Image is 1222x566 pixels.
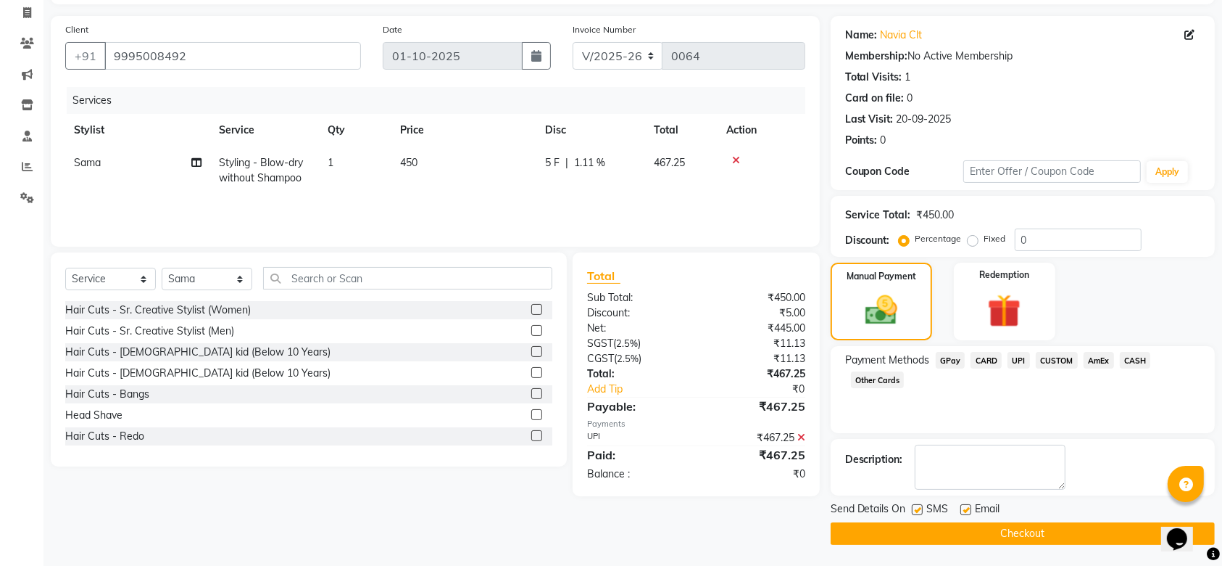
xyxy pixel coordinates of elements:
div: Head Shave [65,408,122,423]
label: Client [65,23,88,36]
th: Stylist [65,114,210,147]
span: Other Cards [851,372,905,388]
span: 467.25 [654,156,685,169]
div: Total Visits: [845,70,902,85]
span: 1 [328,156,333,169]
div: Discount: [576,305,696,321]
div: ( ) [576,336,696,351]
th: Service [210,114,319,147]
div: ₹0 [716,382,816,397]
span: 1.11 % [574,155,605,171]
label: Redemption [979,268,1029,282]
span: Sama [74,156,101,169]
div: Membership: [845,49,908,64]
span: Styling - Blow-dry without Shampoo [219,156,303,184]
label: Fixed [984,232,1006,245]
label: Percentage [915,232,962,245]
div: Hair Cuts - Sr. Creative Stylist (Women) [65,303,251,318]
span: UPI [1007,352,1030,369]
div: ₹5.00 [696,305,815,321]
span: Send Details On [831,501,906,520]
div: UPI [576,430,696,446]
button: +91 [65,42,106,70]
span: AmEx [1084,352,1114,369]
div: Total: [576,366,696,382]
div: Hair Cuts - Redo [65,429,144,444]
button: Apply [1147,161,1188,183]
div: ₹467.25 [696,446,815,464]
iframe: chat widget [1161,508,1208,551]
div: 0 [907,91,913,106]
div: ( ) [576,351,696,366]
span: 5 F [545,155,560,171]
a: Navia Clt [881,28,923,43]
div: ₹450.00 [917,208,955,223]
span: CGST [587,352,614,365]
div: Paid: [576,446,696,464]
th: Qty [319,114,391,147]
span: | [565,155,568,171]
th: Disc [536,114,645,147]
div: ₹467.25 [696,430,815,446]
div: ₹11.13 [696,336,815,351]
div: ₹467.25 [696,398,815,415]
input: Enter Offer / Coupon Code [963,160,1141,183]
span: SGST [587,337,613,350]
div: ₹11.13 [696,351,815,366]
div: Hair Cuts - [DEMOGRAPHIC_DATA] kid (Below 10 Years) [65,345,331,360]
div: ₹467.25 [696,366,815,382]
span: CASH [1120,352,1151,369]
span: Email [976,501,1000,520]
div: 1 [905,70,911,85]
span: GPay [936,352,965,369]
span: Payment Methods [845,353,930,368]
span: CUSTOM [1036,352,1078,369]
div: Name: [845,28,878,43]
div: Net: [576,321,696,336]
th: Action [718,114,805,147]
div: Hair Cuts - [DEMOGRAPHIC_DATA] kid (Below 10 Years) [65,366,331,381]
div: No Active Membership [845,49,1200,64]
div: Hair Cuts - Sr. Creative Stylist (Men) [65,324,234,339]
div: Card on file: [845,91,905,106]
div: 20-09-2025 [897,112,952,127]
div: Points: [845,133,878,148]
div: Discount: [845,233,890,248]
img: _gift.svg [977,290,1031,332]
div: ₹450.00 [696,290,815,305]
div: ₹0 [696,467,815,482]
label: Invoice Number [573,23,636,36]
span: CARD [970,352,1002,369]
div: Payments [587,418,805,430]
input: Search by Name/Mobile/Email/Code [104,42,361,70]
div: Last Visit: [845,112,894,127]
img: _cash.svg [855,292,907,329]
th: Total [645,114,718,147]
span: 2.5% [617,353,639,364]
span: SMS [927,501,949,520]
div: Sub Total: [576,290,696,305]
div: Balance : [576,467,696,482]
div: Services [67,87,816,114]
div: Coupon Code [845,164,963,179]
div: Service Total: [845,208,911,223]
button: Checkout [831,522,1215,545]
div: ₹445.00 [696,321,815,336]
th: Price [391,114,536,147]
label: Date [383,23,402,36]
label: Manual Payment [847,270,916,283]
div: Payable: [576,398,696,415]
span: 2.5% [616,337,638,349]
div: Description: [845,452,903,467]
a: Add Tip [576,382,716,397]
input: Search or Scan [263,267,552,290]
span: Total [587,268,620,284]
div: 0 [881,133,886,148]
div: Hair Cuts - Bangs [65,387,149,402]
span: 450 [400,156,417,169]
